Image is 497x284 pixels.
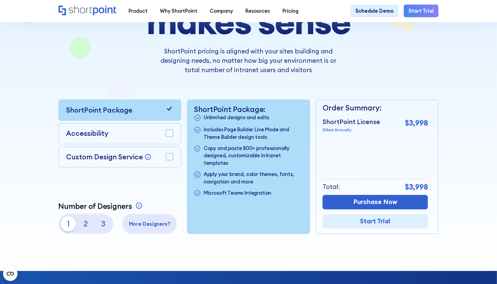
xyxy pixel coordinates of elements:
a: Pricing [276,5,304,17]
p: Includes Page Builder Live Mode and Theme Builder design tools [204,126,303,141]
p: ShortPoint License [323,117,380,127]
a: Schedule Demo [350,5,399,17]
a: Company [204,5,239,17]
p: Accessibility [66,128,108,139]
p: More Designers? [125,220,174,228]
p: 3 [96,216,110,231]
p: Number of Designers [59,202,132,211]
p: Unlimited designs and edits [204,114,269,122]
p: ShortPoint pricing is aligned with your sites building and designing needs, no matter how big you... [155,47,342,75]
div: Why ShortPoint [160,7,197,15]
p: Billed Annually [323,127,380,133]
p: 2 [78,216,93,231]
div: Product [129,7,148,15]
p: Custom Design Service [66,152,143,161]
button: Open CMP widget [3,266,18,281]
a: Resources [239,5,276,17]
a: Product [123,5,154,17]
a: Home [59,5,116,16]
p: Order Summary: [323,102,428,113]
p: ShortPoint Package [66,105,132,116]
a: Why ShortPoint [154,5,204,17]
a: Purchase Now [323,195,428,209]
a: Start Trial [323,214,428,228]
div: Company [210,7,233,15]
p: $3,998 [405,181,428,193]
div: Resources [246,7,270,15]
p: Copy and paste 800+ professionally designed, customizable intranet templates [204,145,303,167]
p: Total: [323,182,340,192]
p: Apply your brand, color themes, fonts, navigation and more [204,171,303,185]
a: Number of Designers [59,202,144,211]
p: ShortPoint Package: [194,105,303,114]
a: Start Trial [404,5,439,17]
iframe: Chat Widget [467,255,497,284]
p: Microsoft Teams Integration [204,189,272,197]
p: $3,998 [405,117,428,129]
div: Pricing [282,7,298,15]
p: 1 [61,216,76,231]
